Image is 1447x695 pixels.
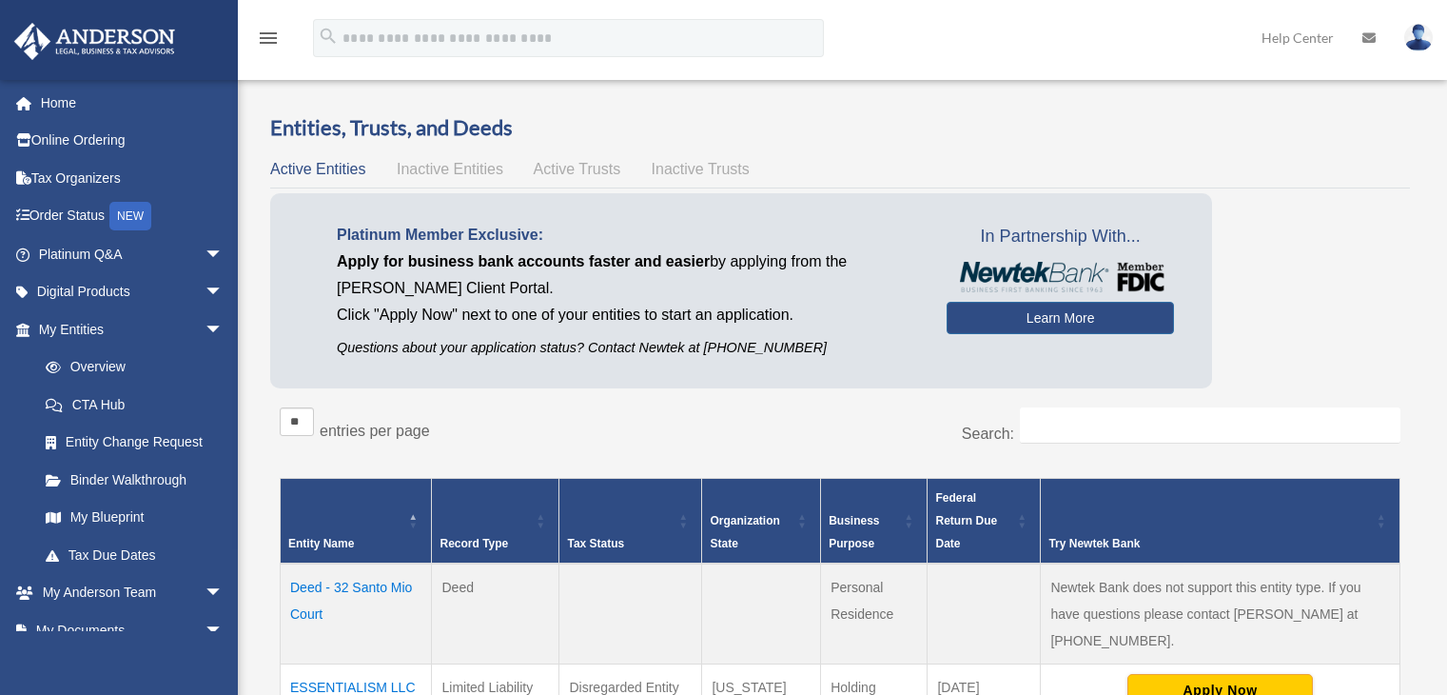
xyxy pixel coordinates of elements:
[13,197,252,236] a: Order StatusNEW
[257,33,280,50] a: menu
[27,424,243,462] a: Entity Change Request
[432,564,559,665] td: Deed
[559,478,702,564] th: Tax Status: Activate to sort
[337,336,918,360] p: Questions about your application status? Contact Newtek at [PHONE_NUMBER]
[13,273,252,311] a: Digital Productsarrow_drop_down
[318,26,339,47] i: search
[270,161,365,177] span: Active Entities
[956,262,1164,292] img: NewtekBankLogoSM.png
[928,478,1041,564] th: Federal Return Due Date: Activate to sort
[205,574,243,613] span: arrow_drop_down
[1041,478,1400,564] th: Try Newtek Bank : Activate to sort
[27,499,243,537] a: My Blueprint
[288,537,354,550] span: Entity Name
[432,478,559,564] th: Record Type: Activate to sort
[205,235,243,274] span: arrow_drop_down
[13,611,252,649] a: My Documentsarrow_drop_down
[27,461,243,499] a: Binder Walkthrough
[9,23,181,60] img: Anderson Advisors Platinum Portal
[27,386,243,424] a: CTA Hub
[281,478,432,564] th: Entity Name: Activate to invert sorting
[13,159,252,197] a: Tax Organizers
[947,222,1174,252] span: In Partnership With...
[13,235,252,273] a: Platinum Q&Aarrow_drop_down
[702,478,821,564] th: Organization State: Activate to sort
[534,161,621,177] span: Active Trusts
[935,491,997,550] span: Federal Return Due Date
[270,113,1410,143] h3: Entities, Trusts, and Deeds
[205,611,243,650] span: arrow_drop_down
[1404,24,1433,51] img: User Pic
[821,564,928,665] td: Personal Residence
[13,84,252,122] a: Home
[109,202,151,230] div: NEW
[27,536,243,574] a: Tax Due Dates
[13,310,243,348] a: My Entitiesarrow_drop_down
[397,161,503,177] span: Inactive Entities
[337,248,918,302] p: by applying from the [PERSON_NAME] Client Portal.
[205,273,243,312] span: arrow_drop_down
[13,122,252,160] a: Online Ordering
[652,161,750,177] span: Inactive Trusts
[337,222,918,248] p: Platinum Member Exclusive:
[962,426,1014,442] label: Search:
[567,537,624,550] span: Tax Status
[337,253,710,269] span: Apply for business bank accounts faster and easier
[440,537,508,550] span: Record Type
[947,302,1174,334] a: Learn More
[320,423,430,439] label: entries per page
[257,27,280,50] i: menu
[281,564,432,665] td: Deed - 32 Santo Mio Court
[1041,564,1400,665] td: Newtek Bank does not support this entity type. If you have questions please contact [PERSON_NAME]...
[710,514,779,550] span: Organization State
[1048,532,1371,555] div: Try Newtek Bank
[27,348,233,387] a: Overview
[821,478,928,564] th: Business Purpose: Activate to sort
[205,310,243,349] span: arrow_drop_down
[829,514,879,550] span: Business Purpose
[337,302,918,328] p: Click "Apply Now" next to one of your entities to start an application.
[13,574,252,612] a: My Anderson Teamarrow_drop_down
